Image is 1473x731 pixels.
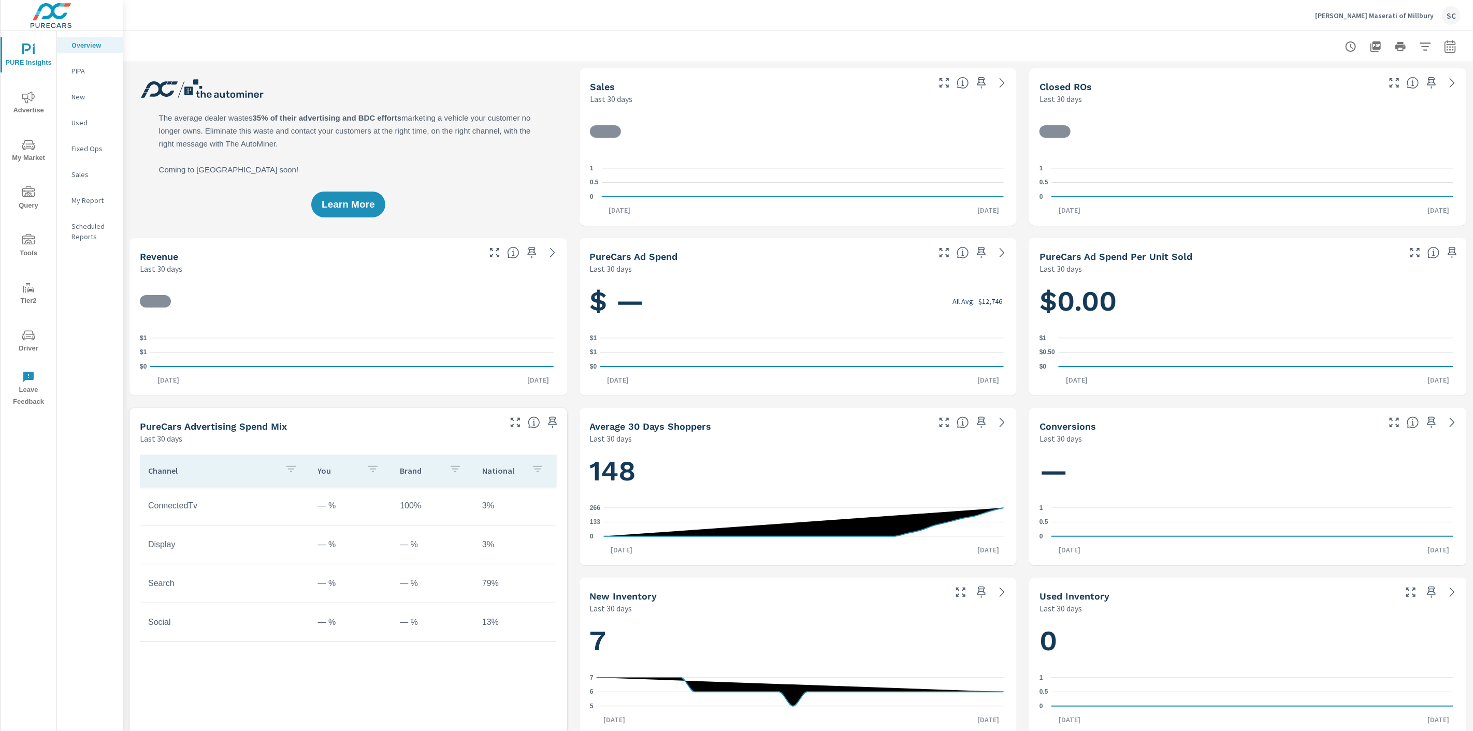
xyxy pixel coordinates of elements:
[392,493,474,519] td: 100%
[1039,93,1082,105] p: Last 30 days
[590,519,600,526] text: 133
[590,284,1007,319] h1: $ —
[590,504,600,511] text: 266
[57,167,123,182] div: Sales
[590,251,678,262] h5: PureCars Ad Spend
[140,609,310,635] td: Social
[474,532,556,558] td: 3%
[140,363,147,370] text: $0
[603,545,640,555] p: [DATE]
[1315,11,1434,20] p: [PERSON_NAME] Maserati of Millbury
[1051,714,1088,725] p: [DATE]
[1039,165,1043,172] text: 1
[392,532,474,558] td: — %
[590,193,594,200] text: 0
[590,262,632,275] p: Last 30 days
[1420,545,1456,555] p: [DATE]
[936,414,952,431] button: Make Fullscreen
[140,493,310,519] td: ConnectedTv
[474,493,556,519] td: 3%
[1407,244,1423,261] button: Make Fullscreen
[392,571,474,596] td: — %
[1039,533,1043,540] text: 0
[57,63,123,79] div: PIPA
[957,77,969,89] span: Number of vehicles sold by the dealership over the selected date range. [Source: This data is sou...
[150,375,186,385] p: [DATE]
[1386,414,1403,431] button: Make Fullscreen
[4,282,53,307] span: Tier2
[71,118,114,128] p: Used
[1039,81,1092,92] h5: Closed ROs
[57,141,123,156] div: Fixed Ops
[57,115,123,130] div: Used
[1039,421,1096,432] h5: Conversions
[400,465,441,476] p: Brand
[524,244,540,261] span: Save this to your personalized report
[970,205,1006,215] p: [DATE]
[322,200,374,209] span: Learn More
[544,244,561,261] a: See more details in report
[1365,36,1386,57] button: "Export Report to PDF"
[71,169,114,180] p: Sales
[1420,205,1456,215] p: [DATE]
[590,334,597,342] text: $1
[1423,75,1440,91] span: Save this to your personalized report
[140,432,182,445] p: Last 30 days
[590,432,632,445] p: Last 30 days
[1039,519,1048,526] text: 0.5
[970,375,1006,385] p: [DATE]
[4,43,53,69] span: PURE Insights
[970,545,1006,555] p: [DATE]
[311,192,385,217] button: Learn More
[140,532,310,558] td: Display
[71,66,114,76] p: PIPA
[57,89,123,105] div: New
[4,91,53,116] span: Advertise
[590,165,594,172] text: 1
[1427,246,1440,259] span: Average cost of advertising per each vehicle sold at the dealer over the selected date range. The...
[1039,251,1192,262] h5: PureCars Ad Spend Per Unit Sold
[140,571,310,596] td: Search
[1059,375,1095,385] p: [DATE]
[310,609,392,635] td: — %
[71,195,114,206] p: My Report
[1039,334,1047,342] text: $1
[57,218,123,244] div: Scheduled Reports
[4,371,53,408] span: Leave Feedback
[1423,414,1440,431] span: Save this to your personalized report
[590,363,597,370] text: $0
[1039,703,1043,710] text: 0
[1407,77,1419,89] span: Number of Repair Orders Closed by the selected dealership group over the selected time range. [So...
[140,421,287,432] h5: PureCars Advertising Spend Mix
[1390,36,1411,57] button: Print Report
[973,414,990,431] span: Save this to your personalized report
[4,329,53,355] span: Driver
[1039,432,1082,445] p: Last 30 days
[1420,714,1456,725] p: [DATE]
[600,375,636,385] p: [DATE]
[596,714,632,725] p: [DATE]
[994,414,1010,431] a: See more details in report
[590,81,615,92] h5: Sales
[474,609,556,635] td: 13%
[1039,602,1082,615] p: Last 30 days
[57,37,123,53] div: Overview
[1415,36,1436,57] button: Apply Filters
[936,244,952,261] button: Make Fullscreen
[507,246,519,259] span: Total sales revenue over the selected date range. [Source: This data is sourced from the dealer’s...
[1039,262,1082,275] p: Last 30 days
[1444,244,1461,261] span: Save this to your personalized report
[4,139,53,164] span: My Market
[1039,284,1456,319] h1: $0.00
[4,234,53,259] span: Tools
[57,193,123,208] div: My Report
[310,493,392,519] td: — %
[590,623,1007,659] h1: 7
[1,31,56,412] div: nav menu
[1386,75,1403,91] button: Make Fullscreen
[994,244,1010,261] a: See more details in report
[1420,375,1456,385] p: [DATE]
[590,602,632,615] p: Last 30 days
[590,93,632,105] p: Last 30 days
[1039,363,1047,370] text: $0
